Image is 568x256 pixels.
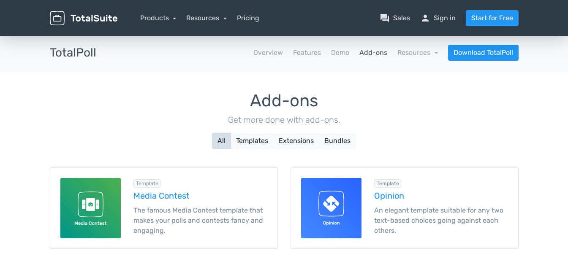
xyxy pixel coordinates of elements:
[466,10,519,26] a: Start for Free
[50,113,519,126] p: Get more done with add-ons.
[50,46,96,59] h3: TotalPoll
[397,49,438,57] a: Resources
[50,92,519,110] h1: Add-ons
[273,133,319,149] button: Extensions
[50,11,117,26] img: TotalSuite for WordPress
[319,133,356,149] button: Bundles
[374,205,508,236] p: An elegant template suitable for any two text-based choices going against each others.
[380,13,410,23] a: question_answerSales
[291,167,519,249] a: Opinion for TotalPoll Template Opinion An elegant template suitable for any two text-based choice...
[293,48,321,58] a: Features
[420,13,430,23] span: person
[374,191,508,200] h5: Opinion template for TotalPoll
[186,14,227,22] a: Resources
[448,45,519,61] a: Download TotalPoll
[380,13,390,23] span: question_answer
[50,167,278,249] a: Media Contest for TotalPoll Template Media Contest The famous Media Contest template that makes y...
[140,14,177,22] a: Products
[420,13,456,23] a: personSign in
[253,48,283,58] a: Overview
[133,191,267,200] h5: Media Contest template for TotalPoll
[133,205,267,236] p: The famous Media Contest template that makes your polls and contests fancy and engaging.
[237,13,259,23] a: Pricing
[301,178,361,238] img: Opinion for TotalPoll
[212,133,231,149] button: All
[231,133,274,149] button: Templates
[359,48,387,58] a: Add-ons
[374,179,402,188] div: Template
[331,48,349,58] a: Demo
[60,178,121,238] img: Media Contest for TotalPoll
[133,179,161,188] div: Template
